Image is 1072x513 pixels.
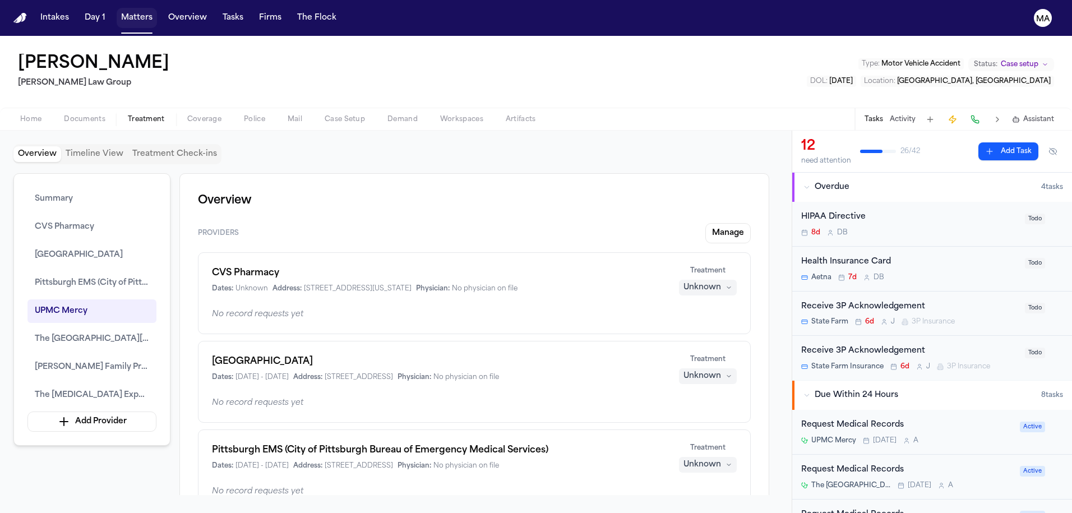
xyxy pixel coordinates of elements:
span: Active [1020,422,1045,432]
button: Assistant [1012,115,1054,124]
a: Overview [164,8,211,28]
span: [DATE] [829,78,853,85]
span: Pittsburgh EMS (City of Pittsburgh Bureau of Emergency Medical Services) [35,276,149,290]
button: Unknown [679,280,737,295]
span: [STREET_ADDRESS] [325,373,393,382]
h1: Overview [198,192,751,210]
div: Receive 3P Acknowledgement [801,301,1018,313]
div: Open task: HIPAA Directive [792,202,1072,247]
button: CVS Pharmacy [27,215,156,239]
div: No record requests yet [212,398,737,409]
h1: [GEOGRAPHIC_DATA] [212,355,665,368]
div: Open task: Receive 3P Acknowledgement [792,292,1072,336]
span: Active [1020,466,1045,477]
span: Aetna [811,273,831,282]
span: Dates: [212,461,233,470]
button: Activity [890,115,916,124]
button: Treatment Check-ins [128,146,221,162]
div: Unknown [683,459,721,470]
div: Open task: Request Medical Records [792,410,1072,455]
button: Unknown [679,457,737,473]
span: 8 task s [1041,391,1063,400]
span: No physician on file [433,461,499,470]
button: Summary [27,187,156,211]
span: Unknown [235,284,268,293]
button: Hide completed tasks (⌘⇧H) [1043,142,1063,160]
span: 8d [811,228,820,237]
span: Todo [1025,214,1045,224]
span: Overdue [815,182,849,193]
span: Case Setup [325,115,365,124]
button: [GEOGRAPHIC_DATA] [27,243,156,267]
span: Artifacts [506,115,536,124]
span: Location : [864,78,895,85]
div: No record requests yet [212,309,737,320]
div: Open task: Receive 3P Acknowledgement [792,336,1072,380]
span: Due Within 24 Hours [815,390,898,401]
span: No physician on file [452,284,517,293]
h1: CVS Pharmacy [212,266,665,280]
span: The [MEDICAL_DATA] Experience Wellness Center [35,389,149,402]
button: Edit Type: Motor Vehicle Accident [858,58,964,70]
button: Firms [255,8,286,28]
div: need attention [801,156,851,165]
span: Physician: [416,284,450,293]
span: Workspaces [440,115,483,124]
span: 26 / 42 [900,147,920,156]
span: Todo [1025,303,1045,313]
span: Motor Vehicle Accident [881,61,960,67]
span: Mail [288,115,302,124]
span: A [913,436,918,445]
button: Tasks [218,8,248,28]
span: Documents [64,115,105,124]
span: [STREET_ADDRESS] [325,461,393,470]
span: Treatment [690,266,726,275]
button: Day 1 [80,8,110,28]
button: The [MEDICAL_DATA] Experience Wellness Center [27,383,156,407]
span: 4 task s [1041,183,1063,192]
span: Demand [387,115,418,124]
span: 3P Insurance [912,317,955,326]
button: The Flock [293,8,341,28]
span: 7d [848,273,857,282]
span: D B [837,228,848,237]
span: A [948,481,953,490]
div: Open task: Request Medical Records [792,455,1072,500]
a: Intakes [36,8,73,28]
button: Create Immediate Task [945,112,960,127]
button: Unknown [679,368,737,384]
button: Edit matter name [18,54,169,74]
button: The [GEOGRAPHIC_DATA][US_STATE] [27,327,156,351]
button: Tasks [865,115,883,124]
span: Address: [293,461,322,470]
div: HIPAA Directive [801,211,1018,224]
button: Manage [705,223,751,243]
span: State Farm Insurance [811,362,884,371]
button: Edit Location: Pittsburgh, PA [861,76,1054,87]
button: Pittsburgh EMS (City of Pittsburgh Bureau of Emergency Medical Services) [27,271,156,295]
div: No record requests yet [212,486,737,497]
span: CVS Pharmacy [35,220,94,234]
span: Treatment [690,355,726,364]
span: Address: [272,284,302,293]
span: J [891,317,895,326]
button: Add Task [922,112,938,127]
span: Todo [1025,258,1045,269]
button: Overdue4tasks [792,173,1072,202]
span: DOL : [810,78,828,85]
button: Overview [13,146,61,162]
button: Add Provider [27,412,156,432]
button: Due Within 24 Hours8tasks [792,381,1072,410]
button: [PERSON_NAME] Family Practice Center [27,355,156,379]
span: Status: [974,60,997,69]
text: MA [1036,15,1050,23]
div: Request Medical Records [801,464,1013,477]
a: Matters [117,8,157,28]
a: Home [13,13,27,24]
span: Home [20,115,41,124]
span: Providers [198,229,239,238]
span: Address: [293,373,322,382]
